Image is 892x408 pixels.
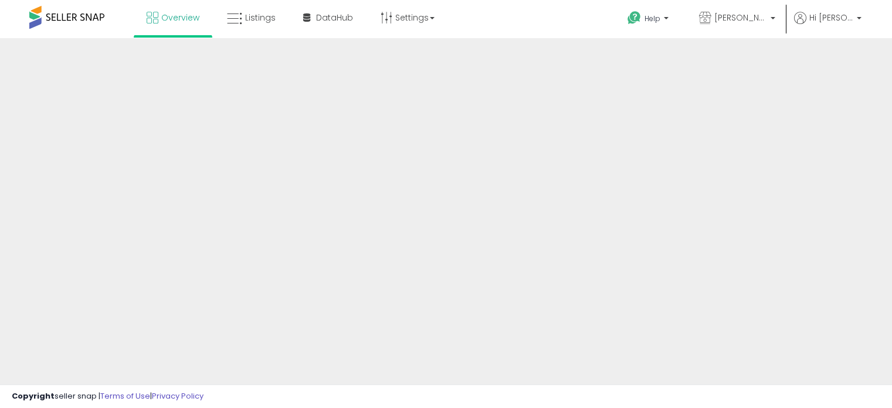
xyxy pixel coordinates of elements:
[316,12,353,23] span: DataHub
[618,2,680,38] a: Help
[100,390,150,402] a: Terms of Use
[794,12,862,38] a: Hi [PERSON_NAME]
[714,12,767,23] span: [PERSON_NAME]
[12,390,55,402] strong: Copyright
[809,12,853,23] span: Hi [PERSON_NAME]
[152,390,204,402] a: Privacy Policy
[161,12,199,23] span: Overview
[245,12,276,23] span: Listings
[645,14,660,23] span: Help
[12,391,204,402] div: seller snap | |
[627,11,642,25] i: Get Help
